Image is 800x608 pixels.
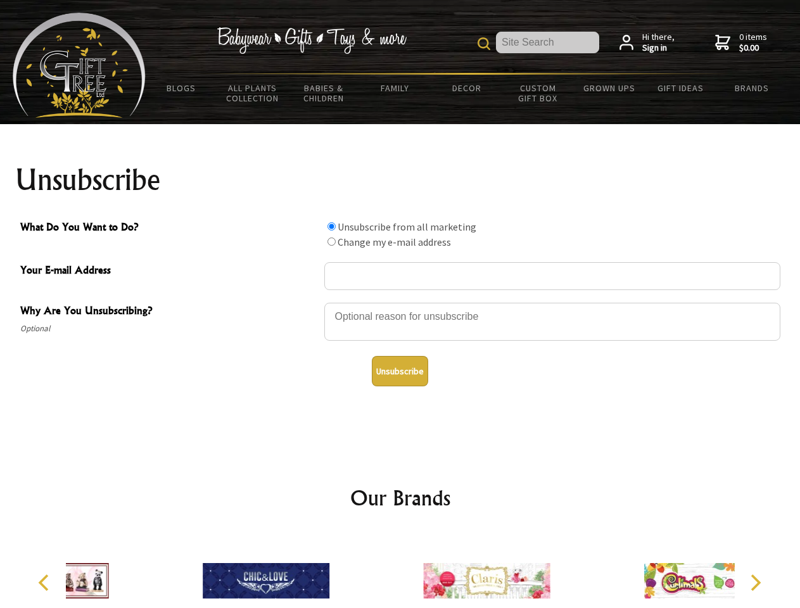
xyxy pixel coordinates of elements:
[20,262,318,281] span: Your E-mail Address
[478,37,490,50] img: product search
[645,75,716,101] a: Gift Ideas
[573,75,645,101] a: Grown Ups
[715,32,767,54] a: 0 items$0.00
[338,220,476,233] label: Unsubscribe from all marketing
[20,219,318,237] span: What Do You Want to Do?
[741,569,769,597] button: Next
[20,303,318,321] span: Why Are You Unsubscribing?
[739,31,767,54] span: 0 items
[372,356,428,386] button: Unsubscribe
[360,75,431,101] a: Family
[338,236,451,248] label: Change my e-mail address
[716,75,788,101] a: Brands
[739,42,767,54] strong: $0.00
[619,32,675,54] a: Hi there,Sign in
[324,303,780,341] textarea: Why Are You Unsubscribing?
[288,75,360,111] a: Babies & Children
[502,75,574,111] a: Custom Gift Box
[327,237,336,246] input: What Do You Want to Do?
[324,262,780,290] input: Your E-mail Address
[15,165,785,195] h1: Unsubscribe
[431,75,502,101] a: Decor
[20,321,318,336] span: Optional
[25,483,775,513] h2: Our Brands
[642,42,675,54] strong: Sign in
[146,75,217,101] a: BLOGS
[217,27,407,54] img: Babywear - Gifts - Toys & more
[642,32,675,54] span: Hi there,
[217,75,289,111] a: All Plants Collection
[32,569,60,597] button: Previous
[327,222,336,231] input: What Do You Want to Do?
[13,13,146,118] img: Babyware - Gifts - Toys and more...
[496,32,599,53] input: Site Search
